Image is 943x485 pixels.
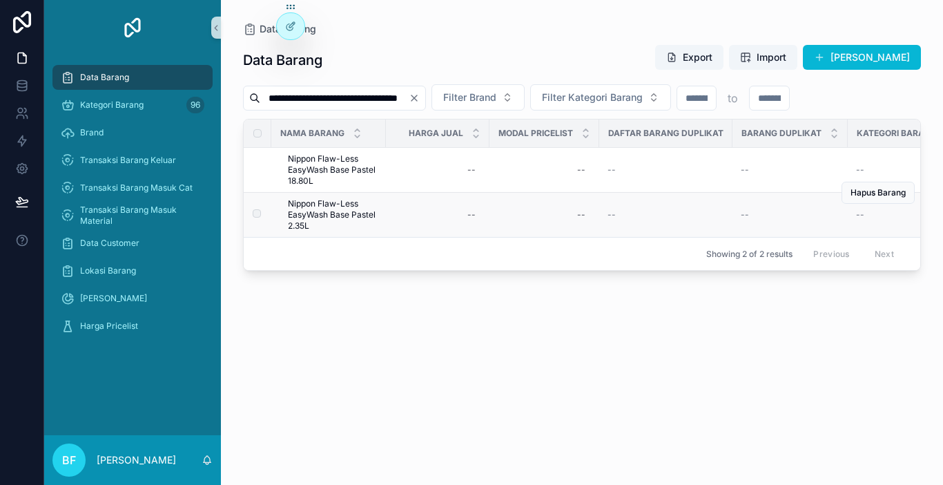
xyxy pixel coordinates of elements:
span: -- [741,209,749,220]
span: Harga Jual [409,128,463,139]
button: Import [729,45,797,70]
a: -- [607,164,724,175]
a: -- [498,159,591,181]
span: Modal Pricelist [498,128,573,139]
a: Data Barang [52,65,213,90]
span: -- [741,164,749,175]
a: Transaksi Barang Masuk Material [52,203,213,228]
button: Hapus Barang [842,182,915,204]
button: Export [655,45,723,70]
a: Transaksi Barang Masuk Cat [52,175,213,200]
h1: Data Barang [243,50,322,70]
div: -- [577,164,585,175]
button: Clear [409,93,425,104]
a: Brand [52,120,213,145]
span: [PERSON_NAME] [80,293,147,304]
span: Harga Pricelist [80,321,138,332]
button: Select Button [530,84,671,111]
span: Data Barang [260,22,316,36]
span: Transaksi Barang Masuk Material [80,205,199,227]
a: Lokasi Barang [52,258,213,283]
a: -- [856,209,943,220]
span: Transaksi Barang Masuk Cat [80,182,193,193]
span: Import [757,50,786,64]
a: -- [741,164,839,175]
span: Brand [80,127,104,138]
span: Hapus Barang [850,187,906,198]
a: [PERSON_NAME] [52,286,213,311]
span: Filter Kategori Barang [542,91,643,104]
p: [PERSON_NAME] [97,453,176,467]
span: Showing 2 of 2 results [706,249,793,260]
a: Data Customer [52,231,213,256]
div: scrollable content [44,55,221,356]
a: Kategori Barang96 [52,93,213,117]
a: -- [741,209,839,220]
a: -- [394,204,481,226]
span: Barang Duplikat [741,128,822,139]
span: Data Customer [80,238,139,249]
span: Filter Brand [443,91,496,104]
a: -- [607,209,724,220]
p: to [728,90,738,106]
span: Transaksi Barang Keluar [80,155,176,166]
a: -- [498,204,591,226]
div: -- [467,164,476,175]
div: 96 [186,97,204,113]
img: App logo [121,17,144,39]
span: -- [607,209,616,220]
button: [PERSON_NAME] [803,45,921,70]
a: Transaksi Barang Keluar [52,148,213,173]
a: Harga Pricelist [52,314,213,339]
a: Data Barang [243,22,316,36]
span: Kategori Barang [80,99,144,111]
span: -- [856,164,864,175]
a: -- [856,164,943,175]
a: Nippon Flaw-Less EasyWash Base Pastel 2.35L [288,198,378,231]
span: Lokasi Barang [80,265,136,276]
a: Nippon Flaw-Less EasyWash Base Pastel 18.80L [288,153,378,187]
span: -- [607,164,616,175]
span: -- [856,209,864,220]
span: Nama Barang [280,128,344,139]
button: Select Button [431,84,525,111]
a: -- [394,159,481,181]
span: Kategori Barang [857,128,937,139]
span: Daftar Barang Duplikat [608,128,723,139]
span: Data Barang [80,72,129,83]
div: -- [577,209,585,220]
div: -- [467,209,476,220]
span: BF [62,452,76,468]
